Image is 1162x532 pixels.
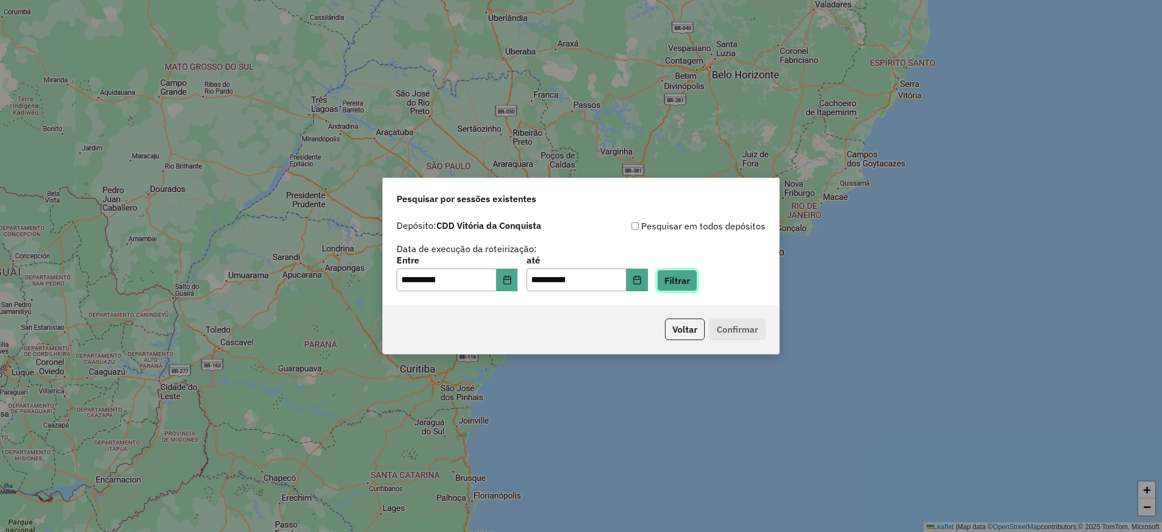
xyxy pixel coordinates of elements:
[665,319,705,340] button: Voltar
[397,192,536,206] span: Pesquisar por sessões existentes
[397,242,537,255] label: Data de execução da roteirização:
[581,219,765,233] div: Pesquisar em todos depósitos
[436,220,541,231] strong: CDD Vitória da Conquista
[657,270,697,291] button: Filtrar
[626,269,648,291] button: Choose Date
[527,253,647,267] label: até
[397,253,517,267] label: Entre
[397,219,541,232] label: Depósito:
[496,269,518,291] button: Choose Date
